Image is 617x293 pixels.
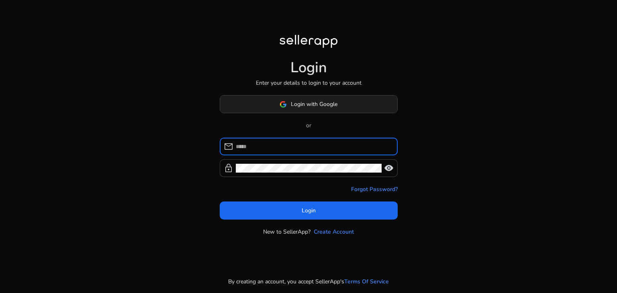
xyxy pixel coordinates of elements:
p: or [220,121,398,130]
button: Login [220,201,398,220]
p: Enter your details to login to your account [256,79,362,87]
span: Login [302,206,316,215]
span: Login with Google [291,100,337,108]
span: lock [224,163,233,173]
img: google-logo.svg [280,101,287,108]
a: Terms Of Service [344,277,389,286]
span: visibility [384,163,394,173]
a: Forgot Password? [351,185,398,193]
p: New to SellerApp? [263,228,311,236]
h1: Login [290,59,327,76]
span: mail [224,142,233,151]
a: Create Account [314,228,354,236]
button: Login with Google [220,95,398,113]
